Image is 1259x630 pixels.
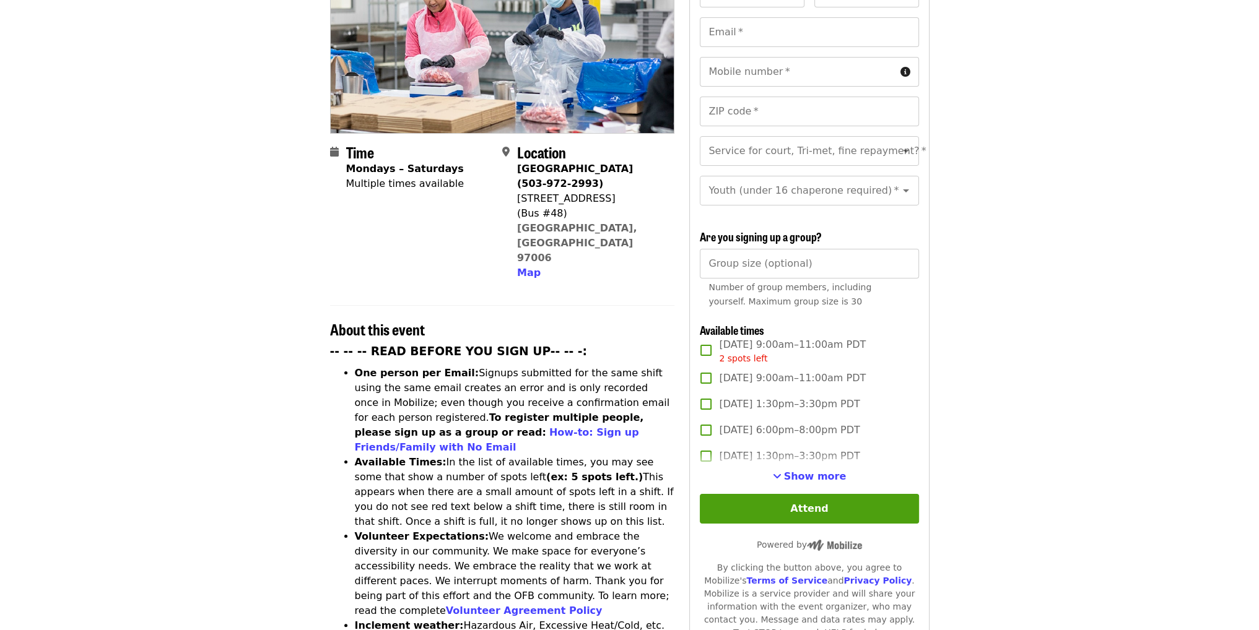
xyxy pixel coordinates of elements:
span: Show more [784,470,847,482]
input: [object Object] [700,249,918,278]
span: Powered by [757,540,862,550]
strong: Available Times: [355,456,447,468]
a: Privacy Policy [843,576,912,585]
a: How-to: Sign up Friends/Family with No Email [355,426,639,453]
span: Available times [700,322,764,338]
li: Signups submitted for the same shift using the same email creates an error and is only recorded o... [355,366,675,455]
i: map-marker-alt icon [502,146,510,158]
div: (Bus #48) [517,206,664,221]
span: [DATE] 6:00pm–8:00pm PDT [719,423,860,438]
span: 2 spots left [719,353,767,363]
span: [DATE] 9:00am–11:00am PDT [719,337,866,365]
img: Powered by Mobilize [807,540,862,551]
i: calendar icon [330,146,339,158]
li: We welcome and embrace the diversity in our community. We make space for everyone’s accessibility... [355,529,675,618]
span: About this event [330,318,425,340]
span: Map [517,267,541,278]
strong: -- -- -- READ BEFORE YOU SIGN UP-- -- -: [330,345,588,358]
span: [DATE] 1:30pm–3:30pm PDT [719,449,860,464]
a: Terms of Service [746,576,827,585]
span: Location [517,141,566,163]
span: Number of group members, including yourself. Maximum group size is 30 [708,282,871,306]
input: Email [700,17,918,47]
div: Multiple times available [346,176,464,191]
a: Volunteer Agreement Policy [446,605,603,616]
a: [GEOGRAPHIC_DATA], [GEOGRAPHIC_DATA] 97006 [517,222,637,264]
button: See more timeslots [773,469,847,484]
input: Mobile number [700,57,895,87]
button: Attend [700,494,918,524]
button: Open [897,182,915,199]
div: [STREET_ADDRESS] [517,191,664,206]
li: In the list of available times, you may see some that show a number of spots left This appears wh... [355,455,675,529]
span: [DATE] 9:00am–11:00am PDT [719,371,866,386]
span: Are you signing up a group? [700,228,822,244]
span: [DATE] 1:30pm–3:30pm PDT [719,397,860,412]
strong: (ex: 5 spots left.) [546,471,643,483]
button: Open [897,142,915,160]
button: Map [517,265,541,280]
input: ZIP code [700,97,918,126]
i: circle-info icon [900,66,910,78]
strong: One person per Email: [355,367,479,379]
strong: Volunteer Expectations: [355,530,489,542]
strong: Mondays – Saturdays [346,163,464,175]
strong: To register multiple people, please sign up as a group or read: [355,412,644,438]
strong: [GEOGRAPHIC_DATA] (503-972-2993) [517,163,633,189]
span: Time [346,141,374,163]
